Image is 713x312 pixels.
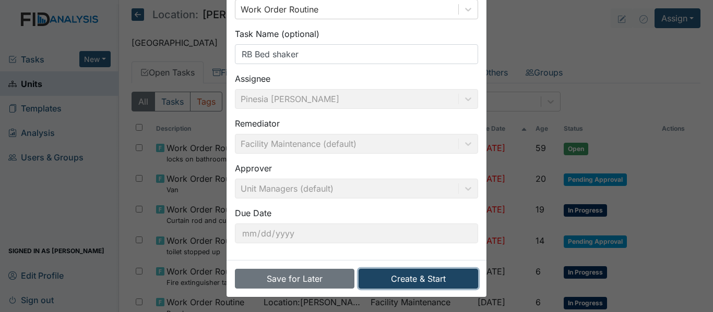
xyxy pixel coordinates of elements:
label: Task Name (optional) [235,28,319,40]
label: Approver [235,162,272,174]
button: Save for Later [235,269,354,289]
label: Assignee [235,72,270,85]
div: Work Order Routine [241,3,318,16]
label: Due Date [235,207,271,219]
label: Remediator [235,117,280,130]
button: Create & Start [359,269,478,289]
